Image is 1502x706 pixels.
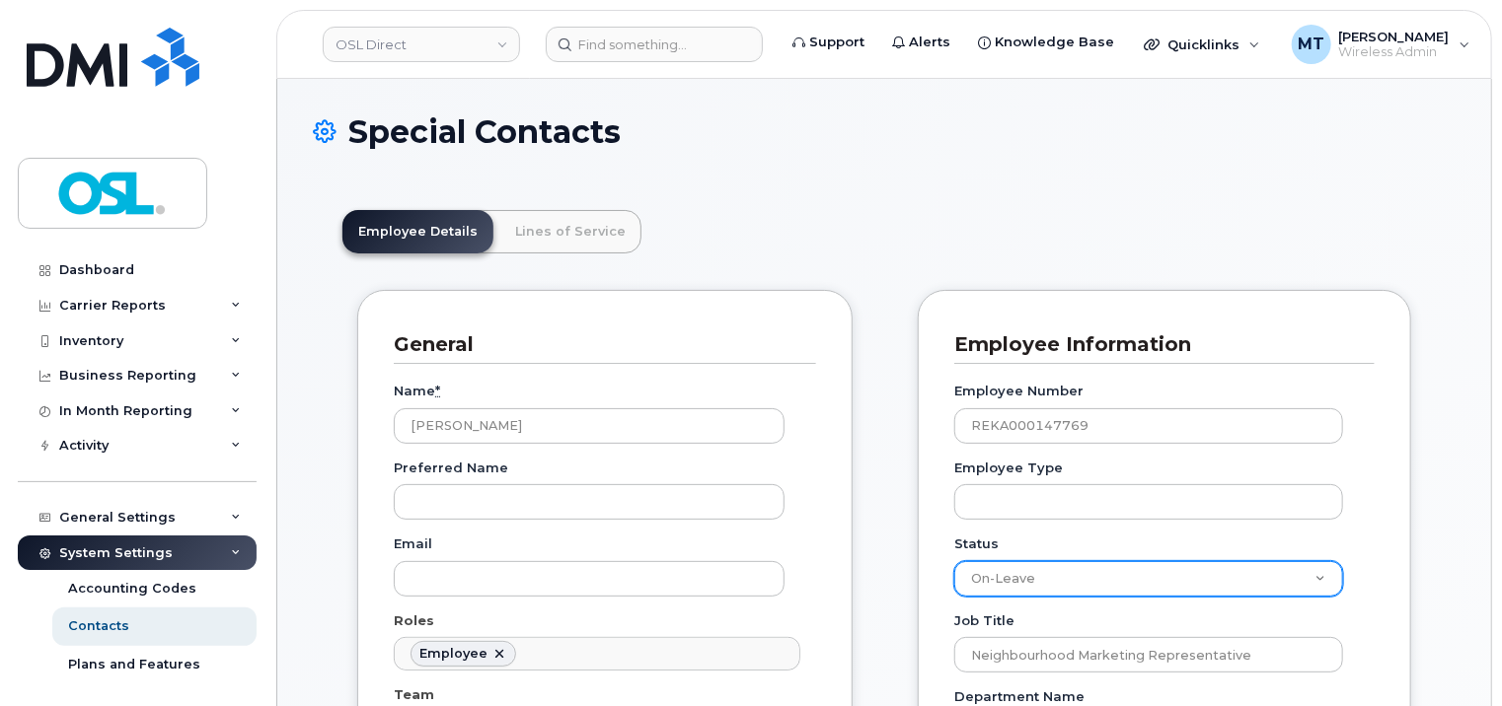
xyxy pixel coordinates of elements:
div: Employee [419,646,488,662]
label: Email [394,534,432,553]
h1: Special Contacts [313,114,1456,149]
a: Employee Details [342,210,493,253]
label: Status [954,534,999,553]
label: Team [394,685,434,704]
label: Job Title [954,611,1014,630]
abbr: required [435,383,440,398]
h3: Employee Information [954,331,1360,358]
a: Lines of Service [499,210,641,253]
h3: General [394,331,801,358]
label: Employee Type [954,459,1063,477]
label: Roles [394,611,434,630]
label: Preferred Name [394,459,508,477]
label: Employee Number [954,382,1084,400]
label: Department Name [954,687,1085,706]
label: Name [394,382,440,400]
